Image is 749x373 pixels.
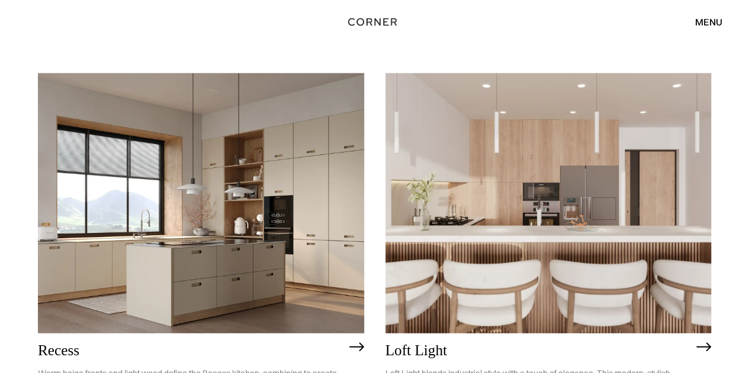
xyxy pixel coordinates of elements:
h2: Recess [38,342,343,359]
div: menu [695,17,722,27]
h2: Loft Light [385,342,691,359]
a: home [346,14,403,30]
div: menu [683,12,722,32]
